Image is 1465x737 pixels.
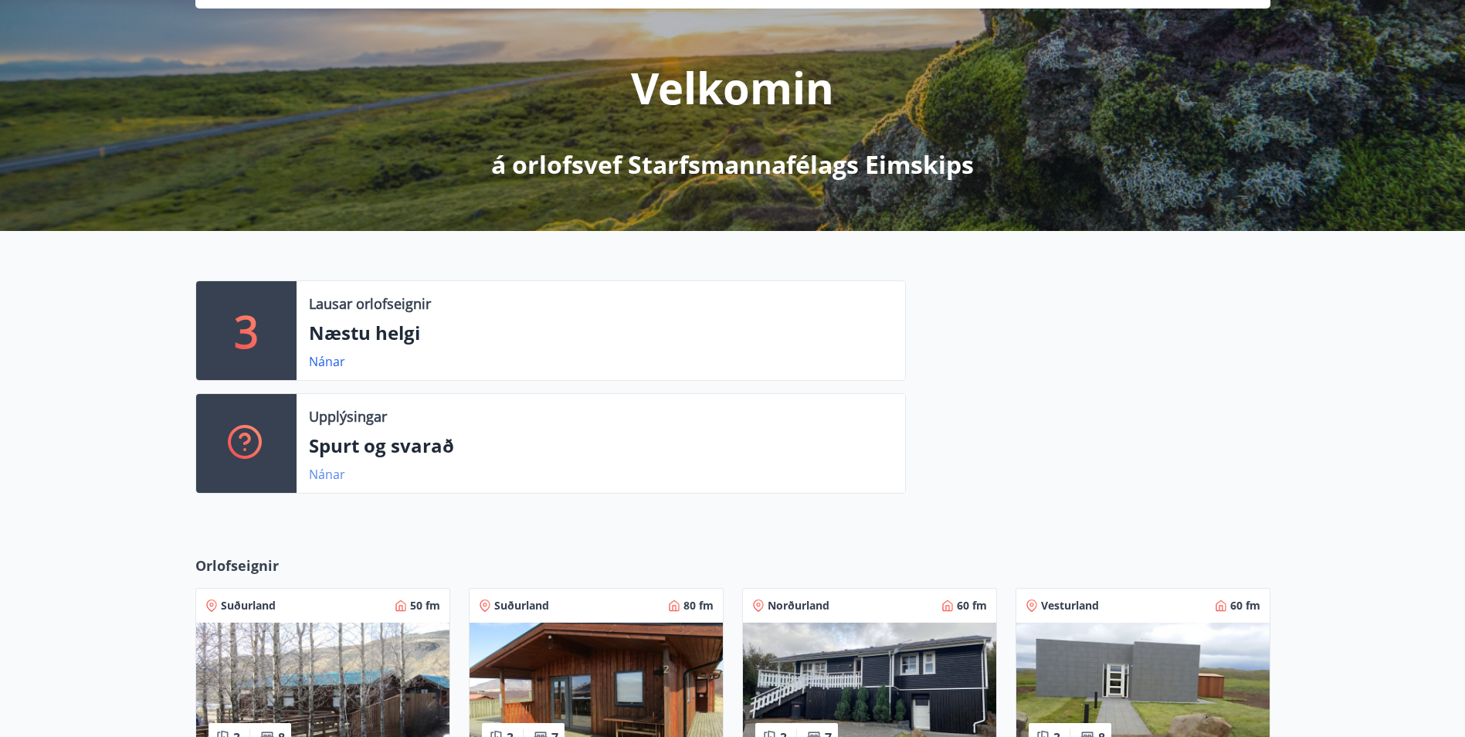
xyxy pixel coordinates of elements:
span: 50 fm [410,598,440,613]
a: Nánar [309,466,345,483]
p: Næstu helgi [309,320,893,346]
span: Suðurland [221,598,276,613]
span: Orlofseignir [195,555,279,576]
p: á orlofsvef Starfsmannafélags Eimskips [491,148,974,182]
span: 60 fm [1230,598,1260,613]
p: Lausar orlofseignir [309,294,431,314]
a: Nánar [309,353,345,370]
p: Upplýsingar [309,406,387,426]
span: Norðurland [768,598,829,613]
span: 60 fm [957,598,987,613]
span: Suðurland [494,598,549,613]
span: 80 fm [683,598,714,613]
p: Spurt og svarað [309,433,893,459]
p: 3 [234,301,259,360]
p: Velkomin [631,58,834,117]
span: Vesturland [1041,598,1099,613]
